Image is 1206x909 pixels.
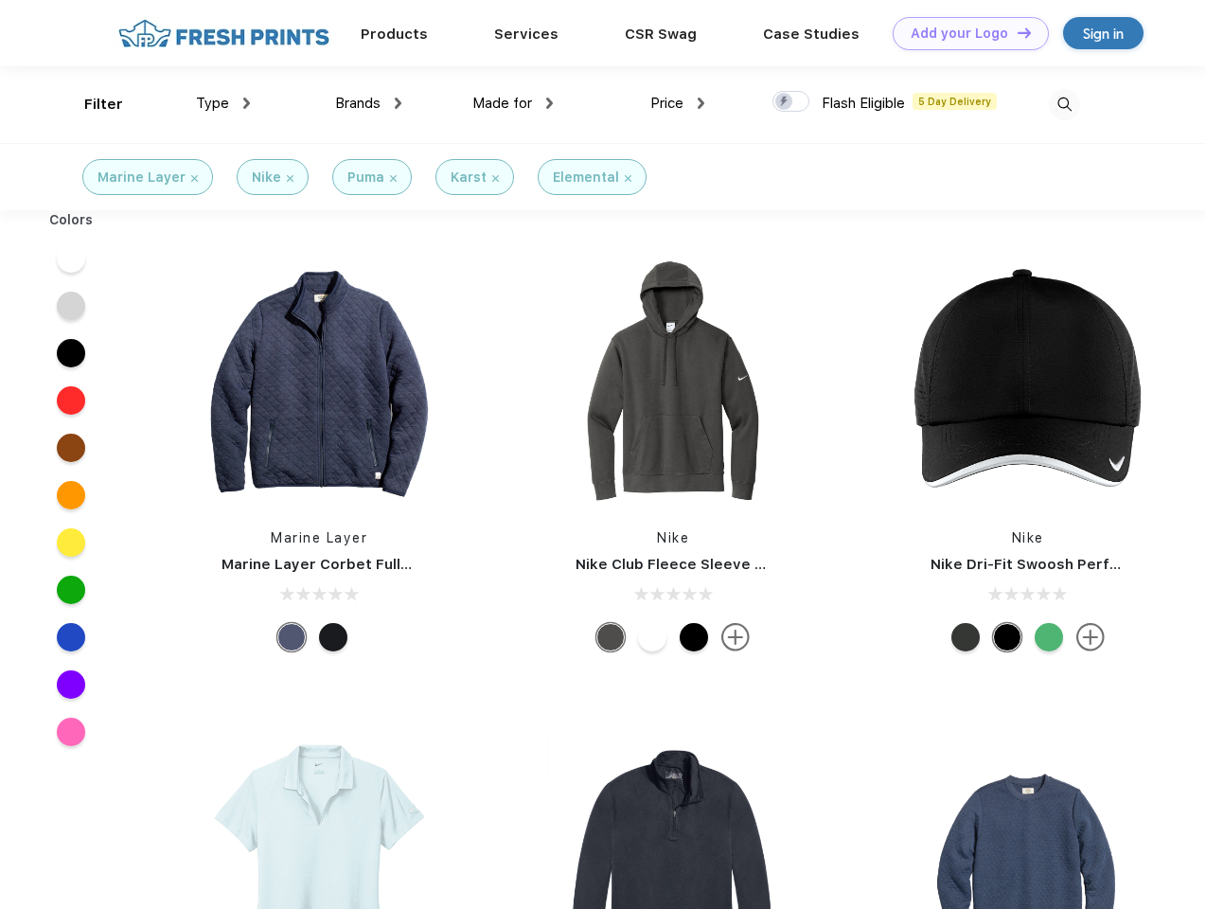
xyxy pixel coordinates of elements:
[277,623,306,651] div: Navy
[1083,23,1124,45] div: Sign in
[222,556,484,573] a: Marine Layer Corbet Full-Zip Jacket
[113,17,335,50] img: fo%20logo%202.webp
[650,95,683,112] span: Price
[596,623,625,651] div: Anthracite
[196,95,229,112] span: Type
[335,95,381,112] span: Brands
[902,258,1154,509] img: func=resize&h=266
[576,556,931,573] a: Nike Club Fleece Sleeve Swoosh Pullover Hoodie
[193,258,445,509] img: func=resize&h=266
[913,93,997,110] span: 5 Day Delivery
[361,26,428,43] a: Products
[931,556,1192,573] a: Nike Dri-Fit Swoosh Perforated Cap
[625,26,697,43] a: CSR Swag
[494,26,559,43] a: Services
[993,623,1021,651] div: Black
[680,623,708,651] div: Black
[451,168,487,187] div: Karst
[547,258,799,509] img: func=resize&h=266
[395,98,401,109] img: dropdown.png
[1063,17,1144,49] a: Sign in
[271,530,367,545] a: Marine Layer
[492,175,499,182] img: filter_cancel.svg
[1012,530,1044,545] a: Nike
[84,94,123,116] div: Filter
[252,168,281,187] div: Nike
[347,168,384,187] div: Puma
[191,175,198,182] img: filter_cancel.svg
[951,623,980,651] div: Anthracite
[319,623,347,651] div: Black
[911,26,1008,42] div: Add your Logo
[287,175,293,182] img: filter_cancel.svg
[698,98,704,109] img: dropdown.png
[1035,623,1063,651] div: Lucky Green
[390,175,397,182] img: filter_cancel.svg
[625,175,631,182] img: filter_cancel.svg
[721,623,750,651] img: more.svg
[657,530,689,545] a: Nike
[638,623,666,651] div: White
[1018,27,1031,38] img: DT
[822,95,905,112] span: Flash Eligible
[35,210,108,230] div: Colors
[472,95,532,112] span: Made for
[553,168,619,187] div: Elemental
[546,98,553,109] img: dropdown.png
[1076,623,1105,651] img: more.svg
[243,98,250,109] img: dropdown.png
[98,168,186,187] div: Marine Layer
[1049,89,1080,120] img: desktop_search.svg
